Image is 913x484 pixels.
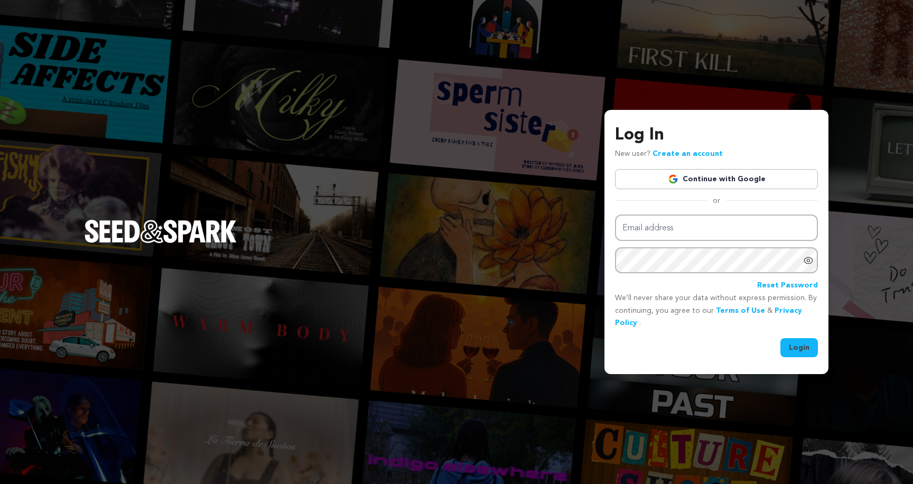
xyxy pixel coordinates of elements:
a: Seed&Spark Homepage [85,220,237,264]
a: Reset Password [757,280,818,292]
p: New user? [615,148,723,161]
input: Email address [615,215,818,241]
a: Continue with Google [615,169,818,189]
img: Seed&Spark Logo [85,220,237,243]
span: or [706,196,726,206]
button: Login [780,338,818,357]
a: Show password as plain text. Warning: this will display your password on the screen. [803,255,814,266]
a: Create an account [653,150,723,157]
h3: Log In [615,123,818,148]
p: We’ll never share your data without express permission. By continuing, you agree to our & . [615,292,818,330]
a: Terms of Use [716,307,765,314]
img: Google logo [668,174,678,184]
